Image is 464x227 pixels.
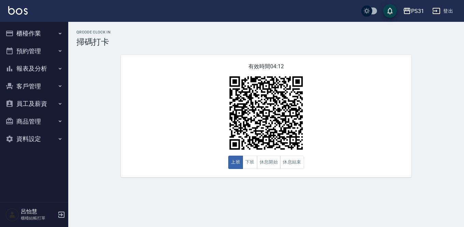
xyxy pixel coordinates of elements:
h2: QRcode Clock In [76,30,456,34]
div: 有效時間 04:12 [121,55,411,177]
button: 櫃檯作業 [3,25,66,42]
div: PS31 [411,7,424,15]
button: save [383,4,397,18]
img: Logo [8,6,28,15]
img: Person [5,208,19,222]
button: 登出 [430,5,456,17]
button: 資料設定 [3,130,66,148]
button: 下班 [243,156,257,169]
h3: 掃碼打卡 [76,37,456,47]
button: 休息結束 [280,156,304,169]
button: 商品管理 [3,113,66,130]
button: 休息開始 [257,156,281,169]
button: 報表及分析 [3,60,66,77]
p: 櫃檯結帳打單 [21,215,56,221]
button: 員工及薪資 [3,95,66,113]
button: 客戶管理 [3,77,66,95]
button: 預約管理 [3,42,66,60]
button: 上班 [228,156,243,169]
h5: 呂怡慧 [21,208,56,215]
button: PS31 [400,4,427,18]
